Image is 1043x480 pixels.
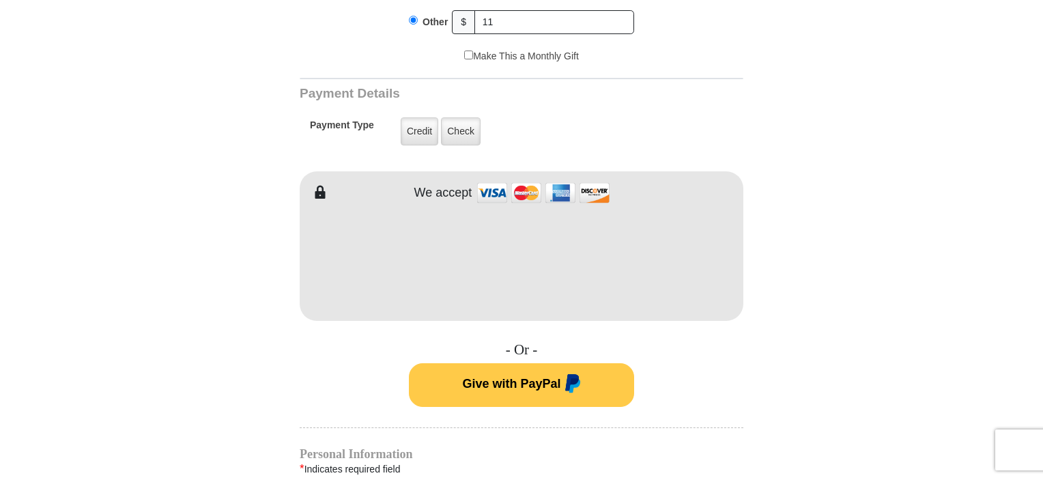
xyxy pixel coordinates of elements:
[300,460,743,478] div: Indicates required field
[474,10,634,34] input: Other Amount
[409,363,634,407] button: Give with PayPal
[464,49,579,63] label: Make This a Monthly Gift
[300,341,743,358] h4: - Or -
[441,117,481,145] label: Check
[423,16,448,27] span: Other
[452,10,475,34] span: $
[475,178,612,208] img: credit cards accepted
[300,449,743,460] h4: Personal Information
[300,86,648,102] h3: Payment Details
[310,119,374,138] h5: Payment Type
[464,51,473,59] input: Make This a Monthly Gift
[401,117,438,145] label: Credit
[462,377,560,391] span: Give with PayPal
[414,186,472,201] h4: We accept
[561,374,581,396] img: paypal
